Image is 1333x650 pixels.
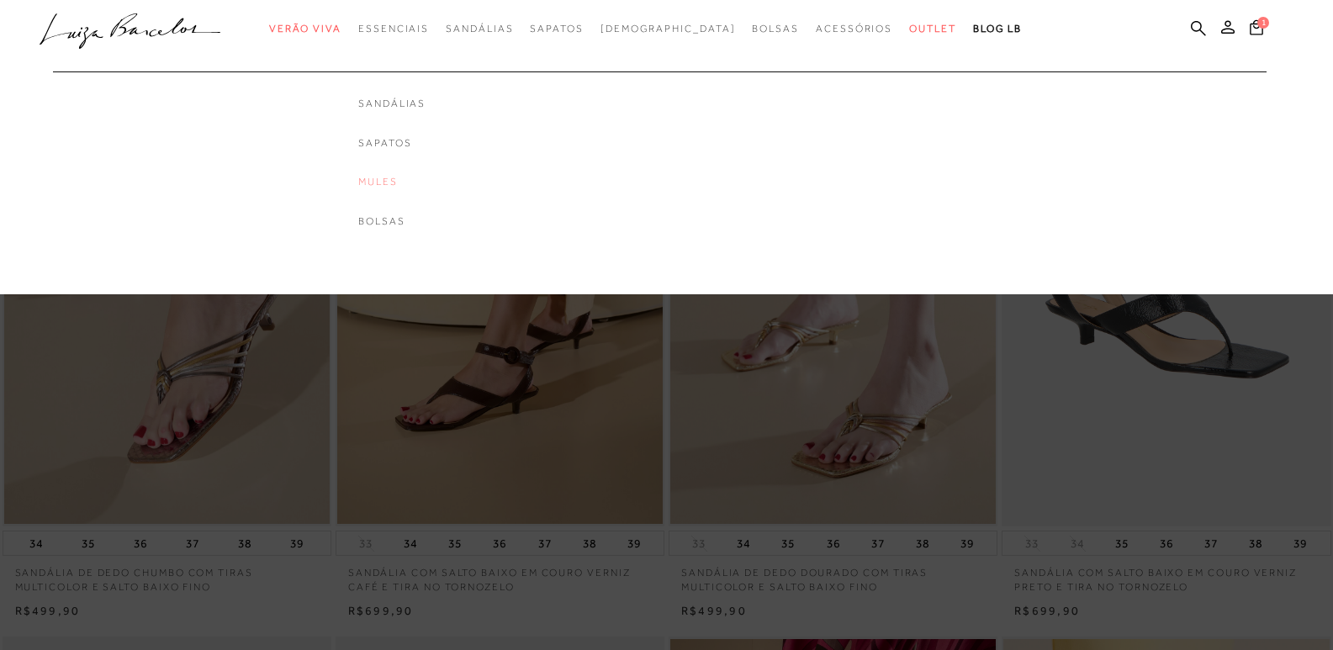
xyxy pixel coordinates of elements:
span: Outlet [909,23,956,34]
span: Acessórios [816,23,892,34]
a: BLOG LB [973,13,1022,45]
a: noSubCategoriesText [358,136,426,151]
a: noSubCategoriesText [600,13,736,45]
a: categoryNavScreenReaderText [530,13,583,45]
a: noSubCategoriesText [358,214,426,229]
a: categoryNavScreenReaderText [816,13,892,45]
a: noSubCategoriesText [358,175,426,189]
a: categoryNavScreenReaderText [909,13,956,45]
span: Bolsas [752,23,799,34]
span: [DEMOGRAPHIC_DATA] [600,23,736,34]
button: 1 [1245,18,1268,41]
a: categoryNavScreenReaderText [446,13,513,45]
span: BLOG LB [973,23,1022,34]
a: noSubCategoriesText [358,97,426,111]
span: Sapatos [530,23,583,34]
span: Verão Viva [269,23,341,34]
span: 1 [1257,17,1269,29]
a: categoryNavScreenReaderText [752,13,799,45]
span: Sandálias [446,23,513,34]
span: Essenciais [358,23,429,34]
a: categoryNavScreenReaderText [269,13,341,45]
a: categoryNavScreenReaderText [358,13,429,45]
